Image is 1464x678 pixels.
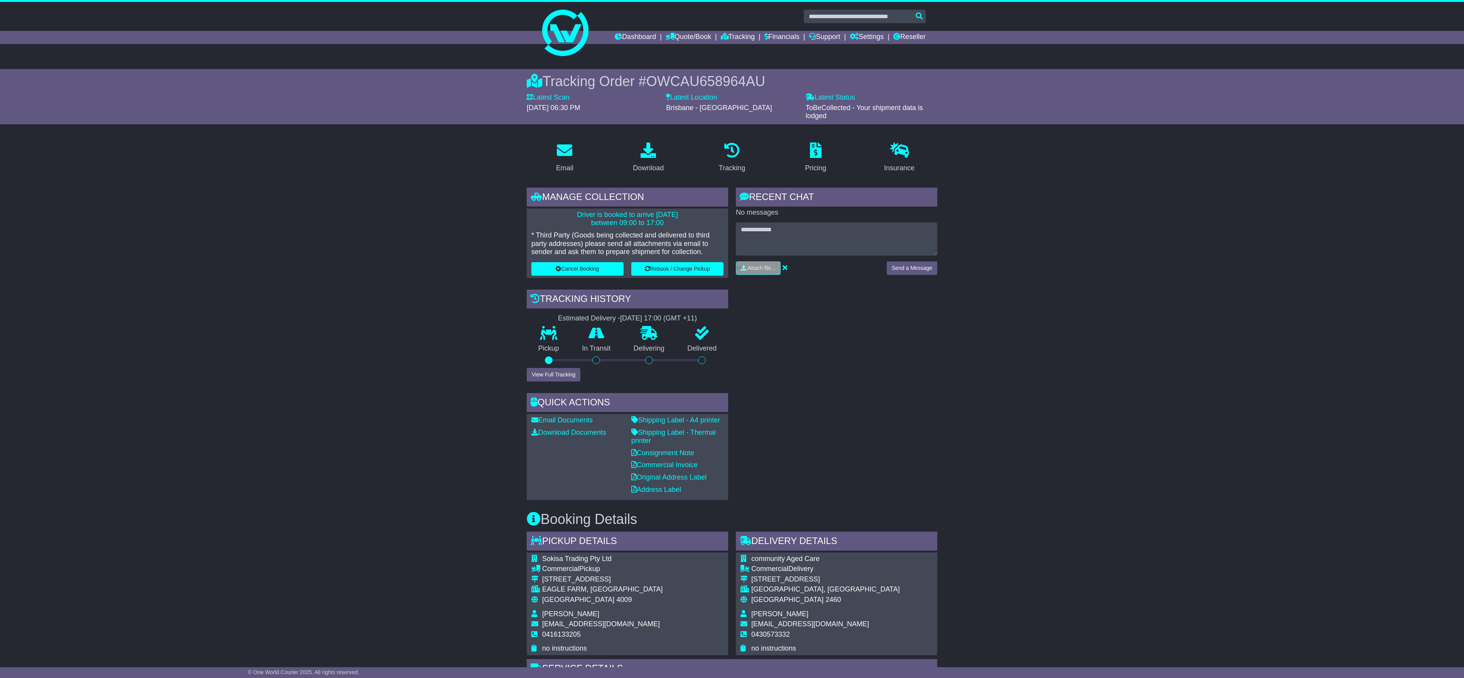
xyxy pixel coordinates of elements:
a: Download Documents [531,429,606,436]
a: Tracking [721,31,755,44]
span: [GEOGRAPHIC_DATA] [751,596,823,603]
div: Tracking [719,163,745,173]
span: © One World Courier 2025. All rights reserved. [248,669,359,675]
span: Brisbane - [GEOGRAPHIC_DATA] [666,104,772,112]
div: Pickup [542,565,663,573]
span: no instructions [751,644,796,652]
span: Sokisa Trading Pty Ltd [542,555,612,563]
span: 0430573332 [751,631,790,638]
a: Quote/Book [666,31,711,44]
p: No messages [736,208,937,217]
a: Insurance [879,140,920,176]
div: [DATE] 17:00 (GMT +11) [620,314,697,323]
a: Original Address Label [631,473,707,481]
div: Estimated Delivery - [527,314,728,323]
a: Reseller [893,31,926,44]
div: Quick Actions [527,393,728,414]
span: [PERSON_NAME] [542,610,599,618]
span: community Aged Care [751,555,820,563]
div: Download [633,163,664,173]
div: [STREET_ADDRESS] [542,575,663,584]
span: no instructions [542,644,587,652]
div: Delivery Details [736,532,937,553]
div: RECENT CHAT [736,188,937,208]
label: Latest Scan [527,93,570,102]
label: Latest Status [806,93,855,102]
div: Pickup Details [527,532,728,553]
div: Delivery [751,565,900,573]
a: Email [551,140,578,176]
a: Settings [850,31,884,44]
p: In Transit [571,344,622,353]
div: Insurance [884,163,915,173]
span: 4009 [616,596,632,603]
a: Email Documents [531,416,593,424]
a: Address Label [631,486,681,493]
p: Driver is booked to arrive [DATE] between 09:00 to 17:00 [531,211,724,227]
label: Latest Location [666,93,717,102]
span: Commercial [751,565,788,573]
div: Tracking Order # [527,73,937,90]
span: [DATE] 06:30 PM [527,104,580,112]
span: OWCAU658964AU [646,73,765,89]
span: 0416133205 [542,631,581,638]
a: Support [809,31,840,44]
button: Send a Message [887,261,937,275]
span: [EMAIL_ADDRESS][DOMAIN_NAME] [751,620,869,628]
a: Shipping Label - A4 printer [631,416,720,424]
a: Pricing [800,140,831,176]
a: Shipping Label - Thermal printer [631,429,716,445]
div: EAGLE FARM, [GEOGRAPHIC_DATA] [542,585,663,594]
div: Email [556,163,573,173]
a: Consignment Note [631,449,694,457]
div: Pricing [805,163,826,173]
p: * Third Party (Goods being collected and delivered to third party addresses) please send all atta... [531,231,724,256]
div: Manage collection [527,188,728,208]
a: Dashboard [615,31,656,44]
span: [GEOGRAPHIC_DATA] [542,596,614,603]
p: Delivering [622,344,676,353]
span: 2460 [825,596,841,603]
button: Rebook / Change Pickup [631,262,724,276]
span: Commercial [542,565,579,573]
a: Commercial Invoice [631,461,698,469]
div: [STREET_ADDRESS] [751,575,900,584]
span: [EMAIL_ADDRESS][DOMAIN_NAME] [542,620,660,628]
a: Financials [764,31,800,44]
p: Pickup [527,344,571,353]
span: ToBeCollected - Your shipment data is lodged [806,104,923,120]
a: Download [628,140,669,176]
div: Tracking history [527,290,728,310]
p: Delivered [676,344,729,353]
a: Tracking [714,140,750,176]
button: View Full Tracking [527,368,580,381]
button: Cancel Booking [531,262,624,276]
span: [PERSON_NAME] [751,610,808,618]
h3: Booking Details [527,512,937,527]
div: [GEOGRAPHIC_DATA], [GEOGRAPHIC_DATA] [751,585,900,594]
